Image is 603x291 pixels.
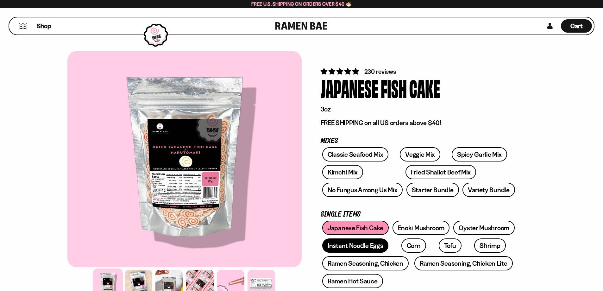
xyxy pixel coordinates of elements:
div: Cake [409,76,440,100]
a: Ramen Hot Sauce [322,274,383,288]
div: Cart [561,17,592,35]
div: Japanese [321,76,378,100]
a: Tofu [439,238,462,253]
a: Variety Bundle [462,183,515,197]
a: Ramen Seasoning, Chicken Lite [414,256,512,270]
span: Cart [570,22,583,30]
button: Mobile Menu Trigger [19,23,27,29]
a: No Fungus Among Us Mix [322,183,403,197]
a: Shop [37,19,51,33]
a: Instant Noodle Eggs [322,238,388,253]
a: Spicy Garlic Mix [452,147,507,161]
p: FREE SHIPPING on all US orders above $40! [321,119,517,127]
a: Fried Shallot Beef Mix [405,165,476,179]
div: Fish [381,76,407,100]
p: Mixes [321,138,517,144]
a: Enoki Mushroom [393,221,450,235]
span: 230 reviews [364,68,396,75]
a: Classic Seafood Mix [322,147,388,161]
span: Shop [37,22,51,30]
p: Single Items [321,212,517,218]
a: Starter Bundle [406,183,459,197]
a: Shrimp [474,238,506,253]
span: 4.77 stars [321,67,360,75]
a: Kimchi Mix [322,165,363,179]
p: 3oz [321,105,517,113]
a: Oyster Mushroom [453,221,515,235]
span: Free U.S. Shipping on Orders over $40 🍜 [251,1,352,7]
a: Ramen Seasoning, Chicken [322,256,409,270]
a: Corn [401,238,426,253]
a: Veggie Mix [400,147,440,161]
